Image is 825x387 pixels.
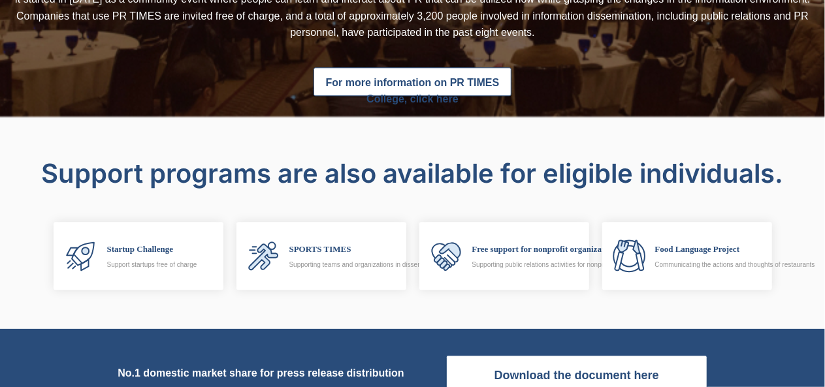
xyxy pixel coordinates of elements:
font: Supporting teams and organizations in disseminating information [289,261,477,268]
font: Companies that use PR TIMES are invited free of charge, and a total of approximately 3,200 people... [16,10,809,39]
font: Supporting public relations activities for nonprofit organizations [472,261,653,268]
font: Startup Challenge [107,244,173,254]
font: For more information on PR TIMES College, click here [326,77,500,105]
a: Food Language Project Communicating the actions and thoughts of restaurants [602,222,772,290]
font: Support programs are also available for eligible individuals. [42,157,784,189]
font: Food Language Project [655,244,740,254]
font: No.1 domestic market share for press release distribution [118,367,404,379]
a: Free support for nonprofit organizations Supporting public relations activities for nonprofit org... [419,222,589,290]
a: For more information on PR TIMES College, click here [314,67,511,96]
font: Download the document here [494,369,659,382]
font: Support startups free of charge [107,261,197,268]
font: Communicating the actions and thoughts of restaurants [655,261,815,268]
font: Free support for nonprofit organizations [472,244,619,254]
font: SPORTS TIMES [289,244,351,254]
a: Startup Challenge Support startups free of charge [54,222,223,290]
a: SPORTS TIMES Supporting teams and organizations in disseminating information [236,222,406,290]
